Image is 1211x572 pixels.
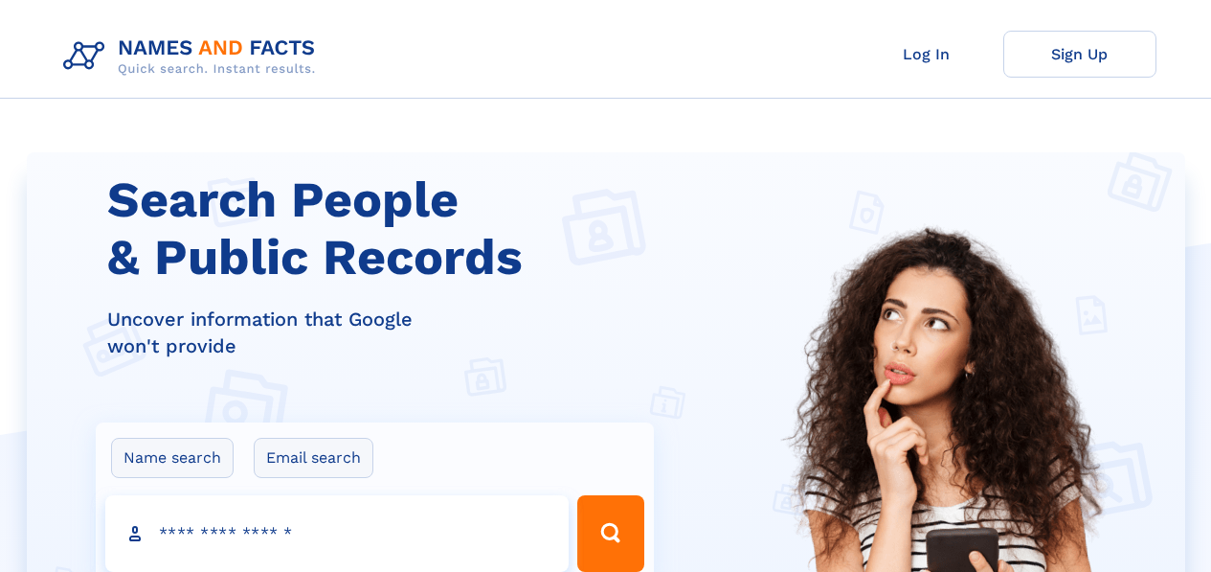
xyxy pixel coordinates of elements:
[107,172,666,286] h1: Search People & Public Records
[111,438,234,478] label: Name search
[850,31,1003,78] a: Log In
[254,438,373,478] label: Email search
[105,495,569,572] input: search input
[577,495,644,572] button: Search Button
[1003,31,1156,78] a: Sign Up
[107,306,666,359] div: Uncover information that Google won't provide
[56,31,331,82] img: Logo Names and Facts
